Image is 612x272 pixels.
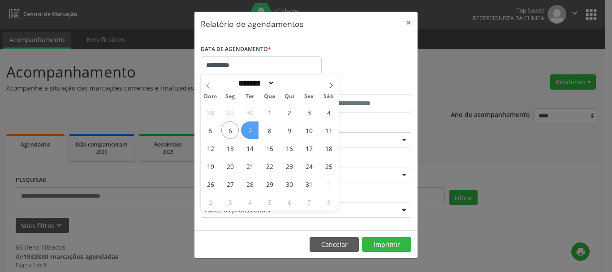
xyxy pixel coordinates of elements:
span: Outubro 6, 2025 [221,121,239,139]
span: Outubro 31, 2025 [300,175,318,193]
span: Setembro 28, 2025 [202,104,219,121]
input: Year [275,78,304,88]
span: Novembro 3, 2025 [221,193,239,211]
span: Seg [220,94,240,99]
span: Outubro 24, 2025 [300,157,318,175]
span: Outubro 12, 2025 [202,139,219,157]
span: Novembro 1, 2025 [320,175,337,193]
select: Month [235,78,275,88]
button: Close [400,12,418,34]
label: ATÉ [308,81,411,95]
span: Outubro 2, 2025 [280,104,298,121]
span: Outubro 19, 2025 [202,157,219,175]
button: Imprimir [362,237,411,252]
span: Outubro 10, 2025 [300,121,318,139]
span: Outubro 14, 2025 [241,139,259,157]
span: Novembro 4, 2025 [241,193,259,211]
span: Novembro 5, 2025 [261,193,278,211]
span: Qui [280,94,299,99]
span: Novembro 8, 2025 [320,193,337,211]
span: Outubro 30, 2025 [280,175,298,193]
span: Sex [299,94,319,99]
span: Novembro 2, 2025 [202,193,219,211]
span: Outubro 1, 2025 [261,104,278,121]
span: Outubro 28, 2025 [241,175,259,193]
span: Outubro 3, 2025 [300,104,318,121]
span: Sáb [319,94,339,99]
span: Outubro 13, 2025 [221,139,239,157]
span: Outubro 20, 2025 [221,157,239,175]
span: Outubro 16, 2025 [280,139,298,157]
span: Outubro 9, 2025 [280,121,298,139]
span: Outubro 15, 2025 [261,139,278,157]
span: Novembro 6, 2025 [280,193,298,211]
span: Outubro 22, 2025 [261,157,278,175]
span: Outubro 21, 2025 [241,157,259,175]
span: Outubro 8, 2025 [261,121,278,139]
span: Outubro 7, 2025 [241,121,259,139]
button: Cancelar [310,237,359,252]
span: Ter [240,94,260,99]
span: Outubro 26, 2025 [202,175,219,193]
span: Outubro 11, 2025 [320,121,337,139]
span: Outubro 18, 2025 [320,139,337,157]
span: Outubro 5, 2025 [202,121,219,139]
span: Outubro 4, 2025 [320,104,337,121]
span: Outubro 23, 2025 [280,157,298,175]
span: Novembro 7, 2025 [300,193,318,211]
h5: Relatório de agendamentos [201,18,303,30]
span: Setembro 29, 2025 [221,104,239,121]
span: Outubro 29, 2025 [261,175,278,193]
label: DATA DE AGENDAMENTO [201,43,271,56]
span: Qua [260,94,280,99]
span: Outubro 25, 2025 [320,157,337,175]
span: Outubro 27, 2025 [221,175,239,193]
span: Outubro 17, 2025 [300,139,318,157]
span: Dom [201,94,220,99]
span: Setembro 30, 2025 [241,104,259,121]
